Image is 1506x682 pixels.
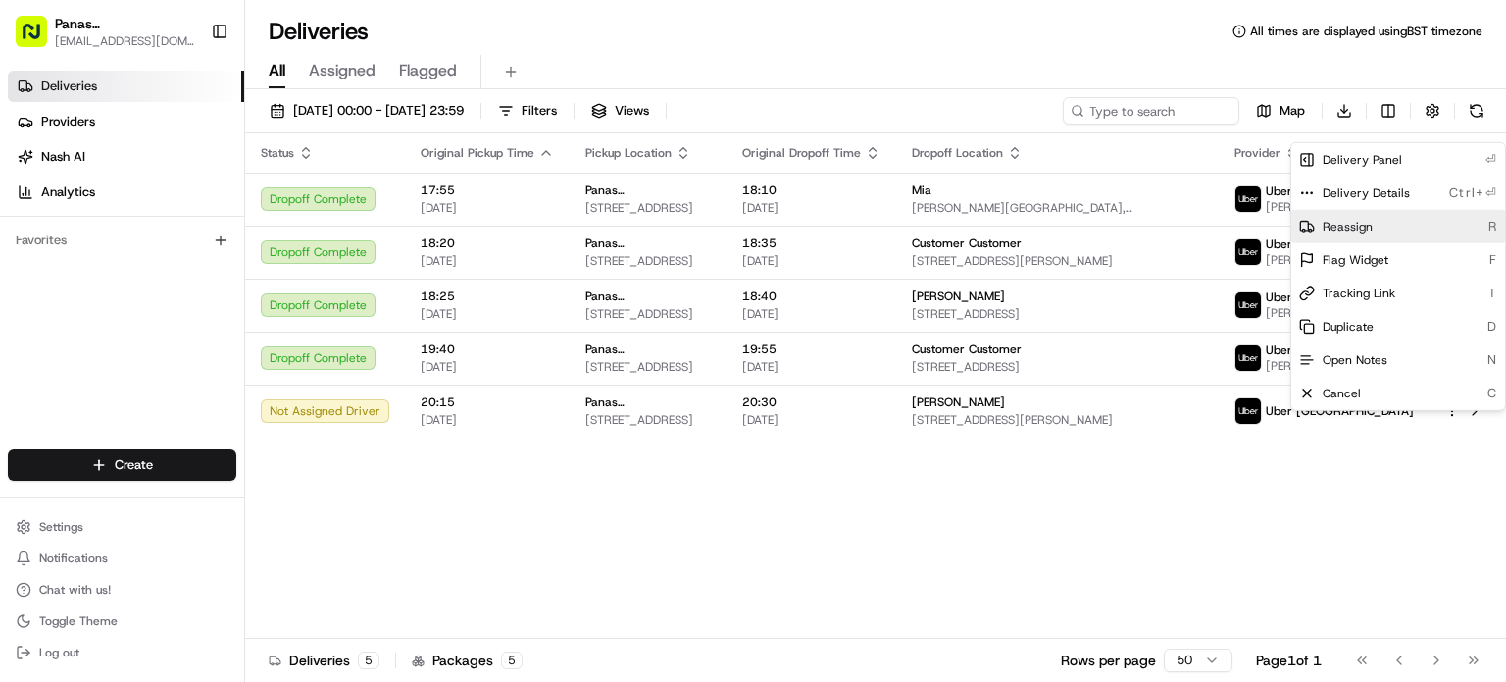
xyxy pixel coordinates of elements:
span: Duplicate [1323,319,1374,335]
div: 💻 [166,287,181,302]
span: Reassign [1323,219,1373,235]
button: Start new chat [333,193,357,217]
span: Delivery Panel [1323,152,1402,168]
span: F [1489,251,1497,269]
input: Clear [51,127,324,147]
div: We're available if you need us! [67,207,248,223]
img: Nash [20,20,59,59]
span: Cancel [1323,386,1361,401]
span: Pylon [195,333,237,347]
span: D [1487,318,1497,336]
div: 📗 [20,287,35,302]
span: Delivery Details [1323,185,1410,201]
a: Powered byPylon [138,332,237,347]
span: N [1487,351,1497,369]
span: API Documentation [185,285,315,304]
span: Knowledge Base [39,285,150,304]
a: 📗Knowledge Base [12,277,158,312]
span: Open Notes [1323,352,1387,368]
span: R [1488,218,1497,236]
img: 1736555255976-a54dd68f-1ca7-489b-9aae-adbdc363a1c4 [20,187,55,223]
span: C [1487,385,1497,402]
span: ⏎ [1485,151,1497,169]
p: Welcome 👋 [20,79,357,110]
span: Flag Widget [1323,252,1388,268]
span: Tracking Link [1323,286,1395,301]
div: Start new chat [67,187,322,207]
a: 💻API Documentation [158,277,323,312]
span: T [1488,285,1497,302]
span: Ctrl+⏎ [1449,184,1497,202]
